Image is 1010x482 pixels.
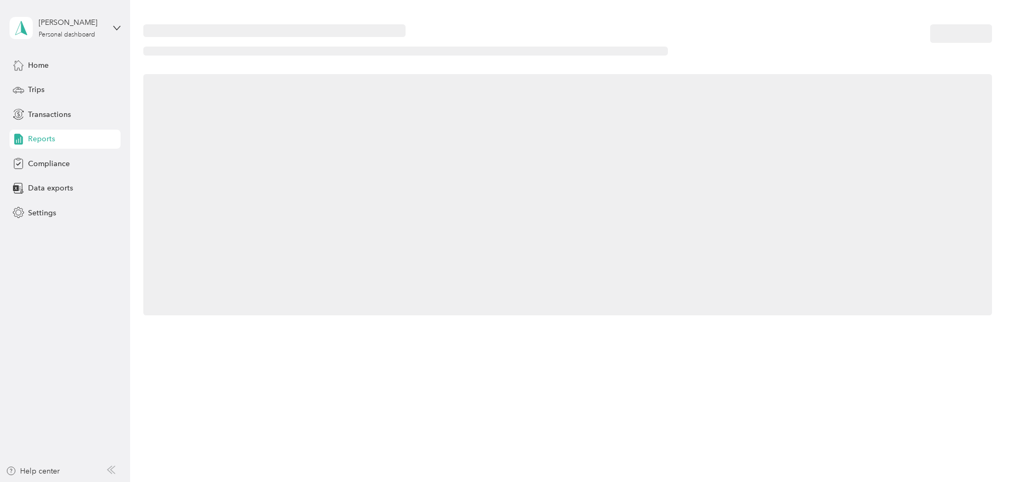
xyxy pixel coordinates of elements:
span: Transactions [28,109,71,120]
button: Help center [6,466,60,477]
span: Reports [28,133,55,144]
span: Data exports [28,183,73,194]
div: Personal dashboard [39,32,95,38]
div: [PERSON_NAME] [39,17,105,28]
span: Compliance [28,158,70,169]
span: Trips [28,84,44,95]
span: Home [28,60,49,71]
span: Settings [28,207,56,219]
iframe: Everlance-gr Chat Button Frame [951,423,1010,482]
